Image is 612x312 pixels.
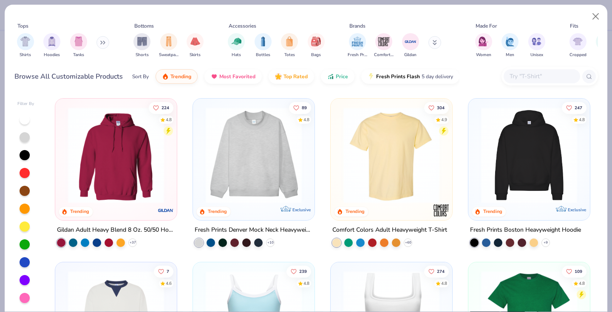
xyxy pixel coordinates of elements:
[570,22,578,30] div: Fits
[302,105,307,110] span: 89
[303,280,309,286] div: 4.8
[159,33,178,58] div: filter for Sweatpants
[43,33,60,58] div: filter for Hoodies
[281,33,298,58] div: filter for Totes
[283,73,308,80] span: Top Rated
[348,33,367,58] div: filter for Fresh Prints
[255,33,272,58] div: filter for Bottles
[256,52,270,58] span: Bottles
[376,73,420,80] span: Fresh Prints Flash
[255,33,272,58] button: filter button
[475,33,492,58] button: filter button
[377,35,390,48] img: Comfort Colors Image
[405,240,411,245] span: + 60
[64,107,168,203] img: 01756b78-01f6-4cc6-8d8a-3c30c1a0c8ac
[562,265,586,277] button: Like
[134,22,154,30] div: Bottoms
[476,52,491,58] span: Women
[137,37,147,46] img: Shorts Image
[44,52,60,58] span: Hoodies
[311,37,320,46] img: Bags Image
[573,37,583,46] img: Cropped Image
[339,107,444,203] img: 029b8af0-80e6-406f-9fdc-fdf898547912
[437,105,445,110] span: 304
[308,33,325,58] button: filter button
[588,9,604,25] button: Close
[476,22,497,30] div: Made For
[70,33,87,58] div: filter for Tanks
[47,37,57,46] img: Hoodies Image
[219,73,255,80] span: Most Favorited
[433,202,450,219] img: Comfort Colors logo
[477,107,581,203] img: 91acfc32-fd48-4d6b-bdad-a4c1a30ac3fc
[167,269,170,273] span: 7
[506,52,514,58] span: Men
[166,116,172,123] div: 4.8
[308,33,325,58] div: filter for Bags
[170,73,191,80] span: Trending
[575,269,582,273] span: 109
[187,33,204,58] div: filter for Skirts
[17,22,28,30] div: Tops
[149,102,174,113] button: Like
[156,69,198,84] button: Trending
[284,52,295,58] span: Totes
[162,105,170,110] span: 224
[348,52,367,58] span: Fresh Prints
[43,33,60,58] button: filter button
[17,33,34,58] div: filter for Shirts
[195,225,313,235] div: Fresh Prints Denver Mock Neck Heavyweight Sweatshirt
[20,37,30,46] img: Shirts Image
[190,52,201,58] span: Skirts
[229,22,256,30] div: Accessories
[422,72,453,82] span: 5 day delivery
[509,71,574,81] input: Try "T-Shirt"
[374,33,394,58] button: filter button
[567,207,586,213] span: Exclusive
[332,225,447,235] div: Comfort Colors Adult Heavyweight T-Shirt
[289,102,311,113] button: Like
[402,33,419,58] button: filter button
[74,37,83,46] img: Tanks Image
[437,269,445,273] span: 274
[569,33,586,58] div: filter for Cropped
[20,52,31,58] span: Shirts
[17,101,34,107] div: Filter By
[441,280,447,286] div: 4.8
[57,225,175,235] div: Gildan Adult Heavy Blend 8 Oz. 50/50 Hooded Sweatshirt
[303,116,309,123] div: 4.8
[269,69,314,84] button: Top Rated
[530,52,543,58] span: Unisex
[281,33,298,58] button: filter button
[14,71,123,82] div: Browse All Customizable Products
[336,73,348,80] span: Price
[132,73,149,80] div: Sort By
[579,116,585,123] div: 4.8
[211,73,218,80] img: most_fav.gif
[162,73,169,80] img: trending.gif
[475,33,492,58] div: filter for Women
[528,33,545,58] button: filter button
[285,37,294,46] img: Totes Image
[17,33,34,58] button: filter button
[258,37,268,46] img: Bottles Image
[532,37,541,46] img: Unisex Image
[501,33,518,58] div: filter for Men
[136,52,149,58] span: Shorts
[349,22,365,30] div: Brands
[190,37,200,46] img: Skirts Image
[321,69,354,84] button: Price
[402,33,419,58] div: filter for Gildan
[569,33,586,58] button: filter button
[501,33,518,58] button: filter button
[286,265,311,277] button: Like
[374,33,394,58] div: filter for Comfort Colors
[204,69,262,84] button: Most Favorited
[368,73,374,80] img: flash.gif
[374,52,394,58] span: Comfort Colors
[311,52,321,58] span: Bags
[441,116,447,123] div: 4.9
[267,240,274,245] span: + 10
[133,33,150,58] div: filter for Shorts
[424,102,449,113] button: Like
